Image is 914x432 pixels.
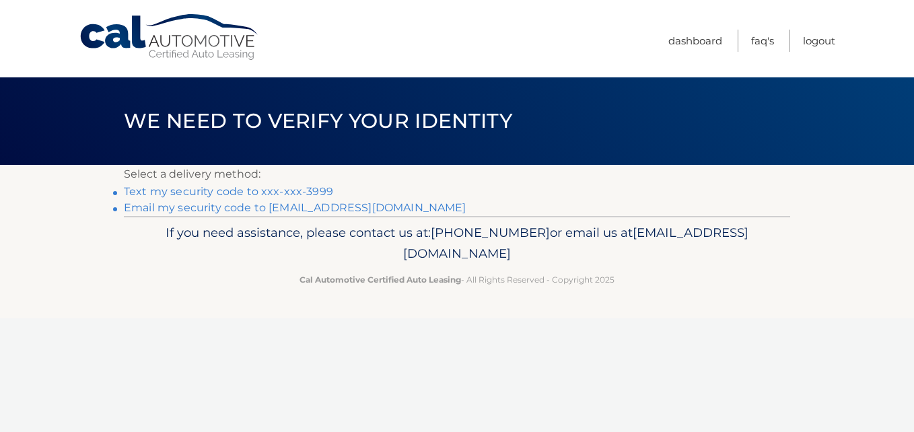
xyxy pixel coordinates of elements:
a: Cal Automotive [79,13,260,61]
a: Logout [803,30,835,52]
a: Email my security code to [EMAIL_ADDRESS][DOMAIN_NAME] [124,201,466,214]
span: We need to verify your identity [124,108,512,133]
span: [PHONE_NUMBER] [431,225,550,240]
p: - All Rights Reserved - Copyright 2025 [133,273,781,287]
a: Text my security code to xxx-xxx-3999 [124,185,333,198]
a: Dashboard [668,30,722,52]
p: Select a delivery method: [124,165,790,184]
strong: Cal Automotive Certified Auto Leasing [300,275,461,285]
p: If you need assistance, please contact us at: or email us at [133,222,781,265]
a: FAQ's [751,30,774,52]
